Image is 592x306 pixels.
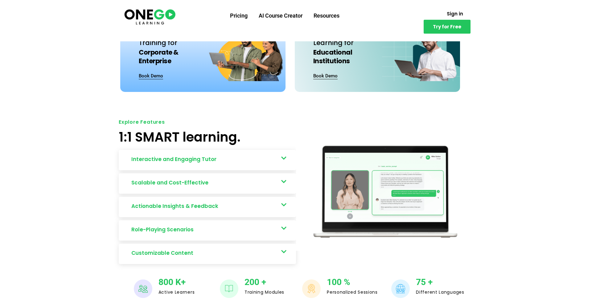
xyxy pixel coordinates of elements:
span: 75 [416,277,426,287]
a: Pricing [224,8,253,24]
span: Customizable Content [131,249,196,258]
span: Role-Playing Scenarios [131,225,197,234]
h5: Different Languages [416,289,464,295]
span: K+ [175,277,186,287]
h2: 1:1 SMART learning. [119,131,296,144]
h5: Explore Features [119,120,296,125]
a: AI Course Creator [253,8,308,24]
a: Actionable Insights & Feedback [119,197,296,217]
a: Interactive and Engaging Tutor [119,150,296,170]
span: 100 [327,277,342,287]
span: Corporate & Enterprise [139,48,179,65]
span: 200 [245,277,259,287]
span: % [344,277,350,287]
a: Book Demo [139,74,163,79]
h4: Training for [136,38,204,66]
span: Try for Free [433,24,461,29]
span: + [261,277,266,287]
h5: Personalized Sessions [327,289,378,295]
h5: Training Modules [245,289,284,295]
h4: Learning for [310,38,379,66]
span: + [428,277,433,287]
a: Try for Free [424,20,471,34]
a: Sign in [439,8,471,20]
span: Educational Institutions [313,48,352,65]
span: Sign in [447,11,463,16]
h5: Active Learners [158,289,195,295]
a: Scalable and Cost-Effective [119,173,296,194]
a: Book Demo [313,74,338,79]
a: Resources [308,8,345,24]
span: 800 [158,277,173,287]
a: Role-Playing Scenarios [119,220,296,241]
span: Scalable and Cost-Effective [131,178,212,187]
span: Interactive and Engaging Tutor [131,155,220,164]
a: Customizable Content [119,244,296,264]
span: Actionable Insights & Feedback [131,202,221,211]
